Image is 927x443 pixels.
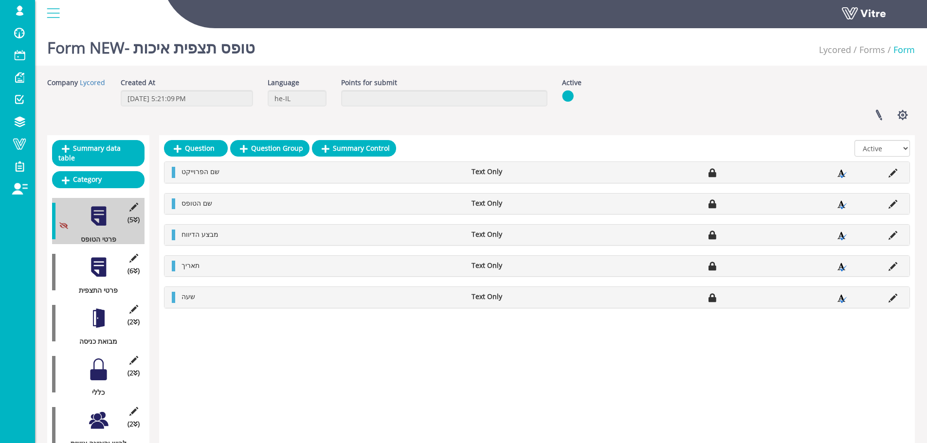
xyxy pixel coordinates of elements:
[467,167,576,177] li: Text Only
[562,90,574,102] img: yes
[562,78,582,88] label: Active
[52,171,145,188] a: Category
[182,230,218,239] span: מבצע הדיווח
[121,78,155,88] label: Created At
[819,44,851,55] a: Lycored
[52,388,137,397] div: כללי
[52,140,145,166] a: Summary data table
[467,198,576,208] li: Text Only
[127,266,140,276] span: (6 )
[467,230,576,239] li: Text Only
[467,292,576,301] li: Text Only
[127,317,140,327] span: (2 )
[182,167,219,176] span: שם הפרוייקט
[182,292,195,301] span: שעה
[127,215,140,225] span: (5 )
[52,285,137,295] div: פרטי התצפית
[127,419,140,429] span: (2 )
[127,368,140,378] span: (2 )
[52,337,137,346] div: מבואת כניסה
[182,198,212,208] span: שם הטופס
[885,44,915,56] li: Form
[182,261,200,270] span: תאריך
[52,234,137,244] div: פרטי הטופס
[341,78,397,88] label: Points for submit
[164,140,228,157] a: Question
[47,78,78,88] label: Company
[312,140,396,157] a: Summary Control
[268,78,299,88] label: Language
[859,44,885,55] a: Forms
[80,78,105,87] a: Lycored
[47,24,255,66] h1: Form NEW- טופס תצפית איכות
[467,261,576,270] li: Text Only
[230,140,309,157] a: Question Group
